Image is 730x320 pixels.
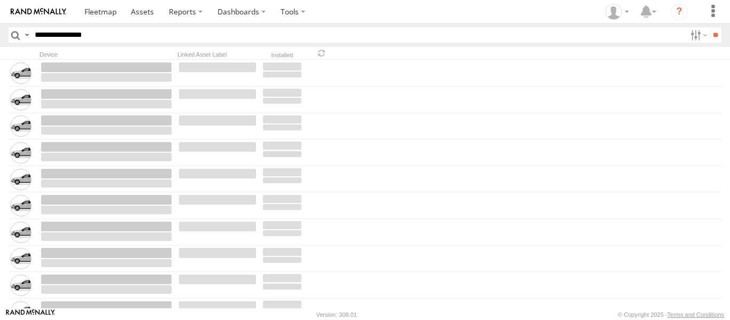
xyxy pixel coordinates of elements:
a: Visit our Website [6,309,55,320]
span: Refresh [315,48,328,58]
i: ? [671,3,688,20]
img: rand-logo.svg [11,8,66,15]
div: Linked Asset Label [177,51,258,58]
div: Mazen Siblini [602,4,633,20]
a: Terms and Conditions [667,311,724,318]
div: Device [40,51,173,58]
label: Search Filter Options [686,27,709,43]
div: Installed [262,53,302,58]
label: Search Query [22,27,31,43]
div: Version: 308.01 [316,311,357,318]
div: © Copyright 2025 - [618,311,724,318]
